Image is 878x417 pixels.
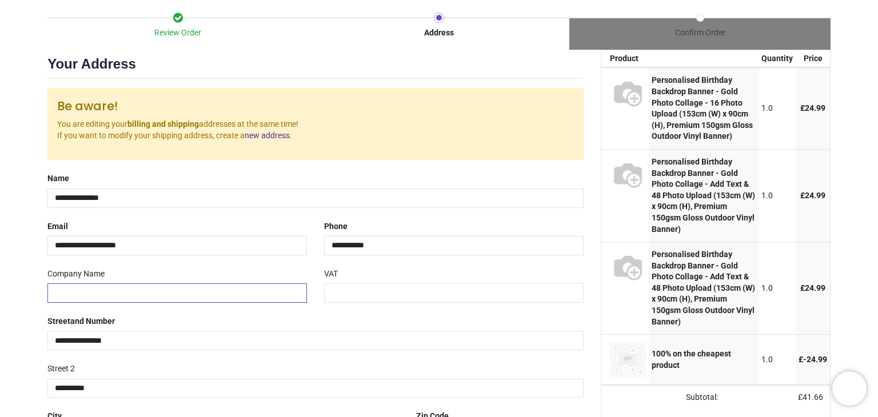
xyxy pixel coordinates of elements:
th: Quantity [759,50,796,67]
label: Company Name [47,264,105,284]
span: £ [800,103,825,113]
p: You are editing your addresses at the same time! If you want to modify your shipping address, cre... [57,119,574,141]
span: £ [800,191,825,200]
div: 1.0 [761,103,793,114]
div: 1.0 [761,354,793,366]
label: VAT [324,264,338,284]
a: new address [245,131,290,140]
img: 100% on the cheapest product [610,342,646,378]
strong: Personalised Birthday Backdrop Banner - Gold Photo Collage - 16 Photo Upload (153cm (W) x 90cm (H... [652,75,753,141]
h4: Be aware! [57,98,574,114]
img: S70976 - [BN-02932-153W90H-BANNER_VY] Personalised Birthday Backdrop Banner - Gold Photo Collage ... [610,157,646,193]
div: Confirm Order [569,27,831,39]
strong: 100% on the cheapest product [652,349,731,370]
strong: Personalised Birthday Backdrop Banner - Gold Photo Collage - Add Text & 48 Photo Upload (153cm (W... [652,250,755,326]
span: £ [798,392,823,402]
label: Email [47,217,68,236]
span: 24.99 [805,191,825,200]
th: Price [796,50,830,67]
strong: Personalised Birthday Backdrop Banner - Gold Photo Collage - Add Text & 48 Photo Upload (153cm (W... [652,157,755,234]
span: 24.99 [805,283,825,292]
div: Review Order [47,27,309,39]
label: Name [47,169,69,189]
span: 41.66 [803,392,823,402]
th: Product [601,50,649,67]
img: S70976 - [BN-02932-153W90H-BANNER_VY] Personalised Birthday Backdrop Banner - Gold Photo Collage ... [610,249,646,285]
label: Phone [324,217,348,236]
span: -﻿24.99 [803,355,827,364]
span: 24.99 [805,103,825,113]
td: Subtotal: [601,385,725,410]
label: Street 2 [47,359,75,379]
h2: Your Address [47,54,584,79]
div: 1.0 [761,283,793,294]
img: S70976 - [BN-03229-153W90H-BANNER_VY] Personalised Birthday Backdrop Banner - Gold Photo Collage ... [610,75,646,111]
label: Street [47,312,115,331]
div: Address [309,27,570,39]
span: and Number [70,316,115,326]
div: 1.0 [761,190,793,202]
span: £ [800,283,825,292]
span: £ [799,355,827,364]
b: billing and shipping [127,119,199,129]
iframe: Brevo live chat [832,371,867,406]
